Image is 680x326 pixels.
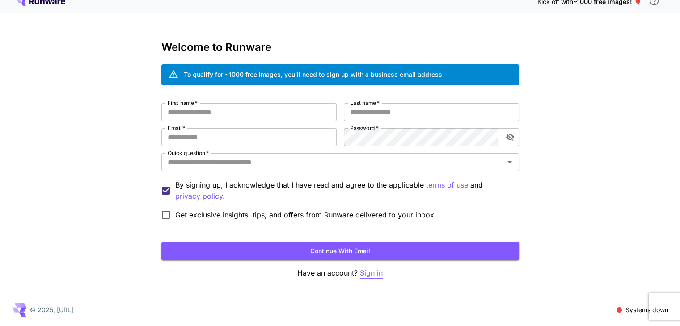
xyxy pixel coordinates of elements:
p: Have an account? [161,267,519,279]
p: Systems down [625,305,668,314]
label: Last name [350,99,380,107]
h3: Welcome to Runware [161,41,519,54]
button: Continue with email [161,242,519,260]
button: Open [503,156,516,168]
p: privacy policy. [175,191,225,202]
button: Sign in [360,267,383,279]
button: toggle password visibility [502,129,518,145]
label: Password [350,124,379,132]
label: Quick question [168,149,209,157]
div: To qualify for ~1000 free images, you’ll need to sign up with a business email address. [184,70,444,79]
button: By signing up, I acknowledge that I have read and agree to the applicable terms of use and [175,191,225,202]
label: First name [168,99,198,107]
p: terms of use [426,180,468,191]
p: By signing up, I acknowledge that I have read and agree to the applicable and [175,180,512,202]
button: By signing up, I acknowledge that I have read and agree to the applicable and privacy policy. [426,180,468,191]
span: Get exclusive insights, tips, and offers from Runware delivered to your inbox. [175,209,436,220]
label: Email [168,124,185,132]
p: © 2025, [URL] [30,305,73,314]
